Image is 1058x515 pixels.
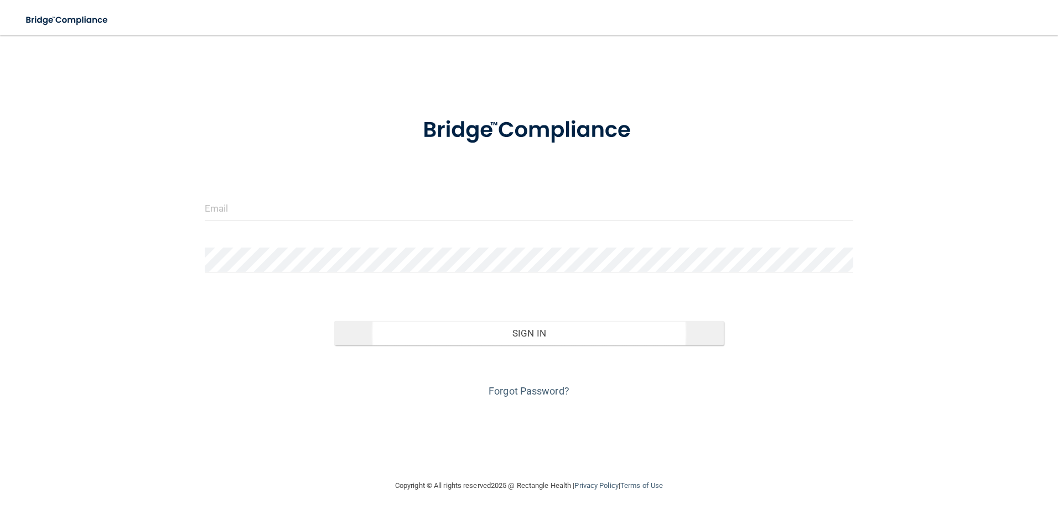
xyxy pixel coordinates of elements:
[327,468,731,503] div: Copyright © All rights reserved 2025 @ Rectangle Health | |
[400,102,658,159] img: bridge_compliance_login_screen.278c3ca4.svg
[620,481,663,490] a: Terms of Use
[574,481,618,490] a: Privacy Policy
[489,385,569,397] a: Forgot Password?
[205,196,854,220] input: Email
[17,9,118,31] img: bridge_compliance_login_screen.278c3ca4.svg
[334,321,724,345] button: Sign In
